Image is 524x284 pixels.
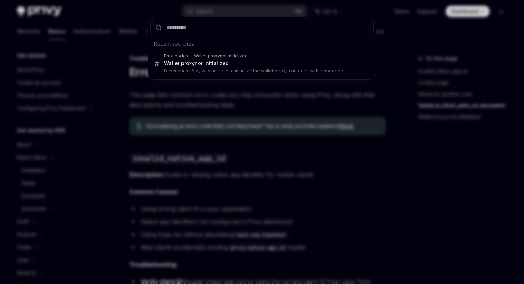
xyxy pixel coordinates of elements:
[154,40,194,47] span: Recent searches
[164,53,188,59] div: Error codes
[194,53,220,58] b: Wallet proxy
[164,60,229,67] div: not initialized
[164,60,195,66] b: Wallet proxy
[194,53,248,59] div: not initialized
[164,68,359,74] p: Description: Privy was not able to initialize the wallet proxy to interact with embedded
